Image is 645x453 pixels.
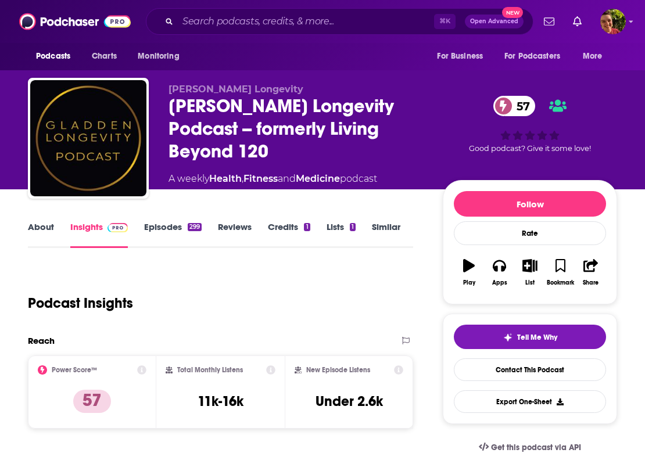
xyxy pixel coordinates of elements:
[144,221,202,248] a: Episodes299
[92,48,117,64] span: Charts
[169,172,377,186] div: A weekly podcast
[525,279,535,286] div: List
[545,251,575,293] button: Bookmark
[70,221,128,248] a: InsightsPodchaser Pro
[504,48,560,64] span: For Podcasters
[30,80,146,196] img: Gladden Longevity Podcast -- formerly Living Beyond 120
[242,173,243,184] span: ,
[469,144,591,153] span: Good podcast? Give it some love!
[28,221,54,248] a: About
[493,96,536,116] a: 57
[28,335,55,346] h2: Reach
[306,366,370,374] h2: New Episode Listens
[547,279,574,286] div: Bookmark
[517,333,557,342] span: Tell Me Why
[130,45,194,67] button: open menu
[505,96,536,116] span: 57
[600,9,626,34] span: Logged in as Marz
[84,45,124,67] a: Charts
[146,8,533,35] div: Search podcasts, credits, & more...
[36,48,70,64] span: Podcasts
[177,366,243,374] h2: Total Monthly Listens
[583,48,603,64] span: More
[178,12,434,31] input: Search podcasts, credits, & more...
[539,12,559,31] a: Show notifications dropdown
[434,14,456,29] span: ⌘ K
[515,251,545,293] button: List
[304,223,310,231] div: 1
[372,221,400,248] a: Similar
[484,251,514,293] button: Apps
[28,45,85,67] button: open menu
[107,223,128,232] img: Podchaser Pro
[568,12,586,31] a: Show notifications dropdown
[575,45,617,67] button: open menu
[454,390,606,413] button: Export One-Sheet
[470,19,518,24] span: Open Advanced
[169,84,303,95] span: [PERSON_NAME] Longevity
[600,9,626,34] img: User Profile
[278,173,296,184] span: and
[73,390,111,413] p: 57
[209,173,242,184] a: Health
[429,45,497,67] button: open menu
[243,173,278,184] a: Fitness
[443,84,617,165] div: 57Good podcast? Give it some love!
[600,9,626,34] button: Show profile menu
[492,279,507,286] div: Apps
[454,251,484,293] button: Play
[454,221,606,245] div: Rate
[316,393,383,410] h3: Under 2.6k
[583,279,599,286] div: Share
[268,221,310,248] a: Credits1
[497,45,577,67] button: open menu
[465,15,524,28] button: Open AdvancedNew
[463,279,475,286] div: Play
[296,173,340,184] a: Medicine
[19,10,131,33] img: Podchaser - Follow, Share and Rate Podcasts
[188,223,202,231] div: 299
[502,7,523,18] span: New
[327,221,356,248] a: Lists1
[28,294,133,312] h1: Podcast Insights
[350,223,356,231] div: 1
[576,251,606,293] button: Share
[454,358,606,381] a: Contact This Podcast
[503,333,513,342] img: tell me why sparkle
[138,48,179,64] span: Monitoring
[218,221,252,248] a: Reviews
[52,366,97,374] h2: Power Score™
[437,48,483,64] span: For Business
[491,443,581,452] span: Get this podcast via API
[454,325,606,349] button: tell me why sparkleTell Me Why
[198,393,243,410] h3: 11k-16k
[454,191,606,217] button: Follow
